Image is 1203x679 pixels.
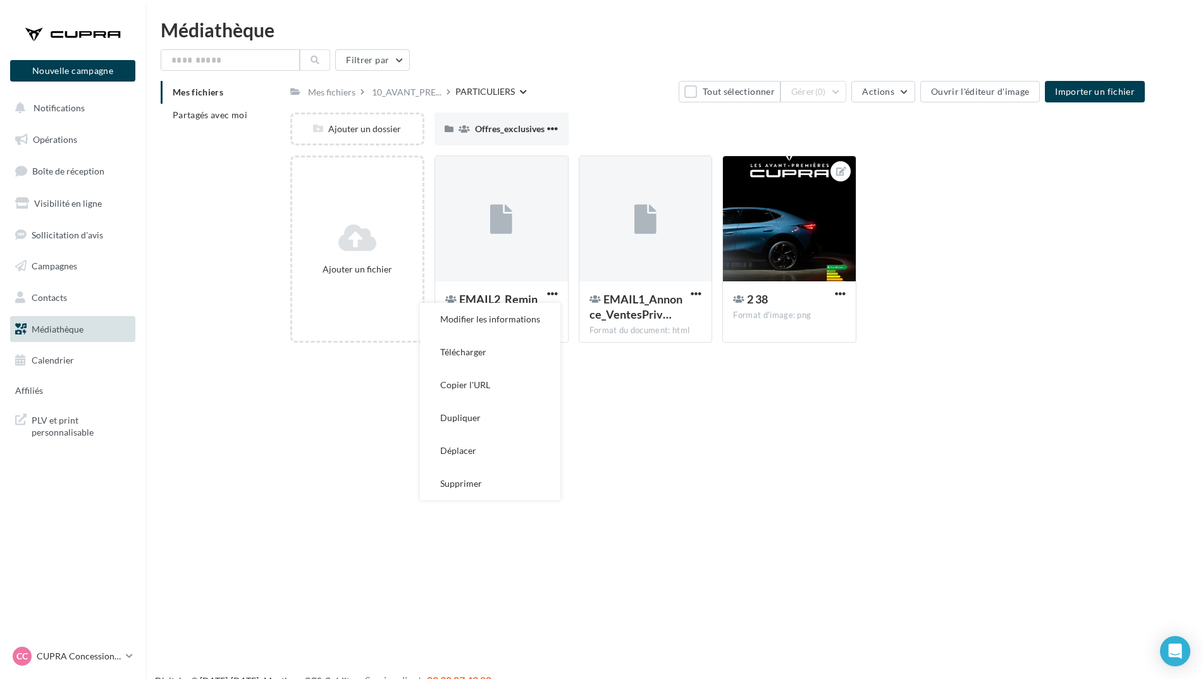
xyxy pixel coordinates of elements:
span: EMAIL2_Reminder_VentesPrivées_CUPRA [445,292,538,321]
div: Mes fichiers [308,86,355,99]
button: Actions [851,81,915,102]
a: PLV et print personnalisable [8,407,138,444]
span: Actions [862,86,894,97]
button: Tout sélectionner [679,81,780,102]
button: Télécharger [420,336,560,369]
a: Opérations [8,126,138,153]
div: Médiathèque [161,20,1188,39]
div: Open Intercom Messenger [1160,636,1190,666]
button: Dupliquer [420,401,560,434]
a: Sollicitation d'avis [8,222,138,248]
span: Campagnes [32,260,77,271]
span: Opérations [33,134,77,145]
button: Notifications [8,95,133,121]
div: Format du document: html [589,325,702,336]
div: Ajouter un dossier [292,123,423,135]
a: Contacts [8,284,138,311]
button: Importer un fichier [1045,81,1145,102]
button: Filtrer par [335,49,410,71]
a: Campagnes [8,253,138,279]
button: Ouvrir l'éditeur d'image [920,81,1040,102]
button: Modifier les informations [420,303,560,336]
span: PLV et print personnalisable [32,412,130,439]
a: Visibilité en ligne [8,190,138,217]
span: Partagés avec moi [173,109,247,120]
a: CC CUPRA Concessionnaires [10,644,135,668]
span: Offres_exclusives [475,123,545,134]
a: Médiathèque [8,316,138,343]
span: Calendrier [32,355,74,365]
span: (0) [815,87,826,97]
span: Mes fichiers [173,87,223,97]
span: EMAIL1_Annonce_VentesPrivées_CUPRA [589,292,682,321]
span: CC [16,650,28,663]
span: Importer un fichier [1055,86,1135,97]
button: Supprimer [420,467,560,500]
p: CUPRA Concessionnaires [37,650,121,663]
button: Copier l'URL [420,369,560,401]
span: 2 38 [747,292,768,306]
span: Notifications [34,102,85,113]
span: Sollicitation d'avis [32,229,103,240]
div: Ajouter un fichier [297,263,417,276]
a: Calendrier [8,347,138,374]
button: Gérer(0) [780,81,847,102]
a: Affiliés [8,379,138,401]
span: Boîte de réception [32,166,104,176]
span: Visibilité en ligne [34,198,102,209]
span: Médiathèque [32,324,83,334]
button: Déplacer [420,434,560,467]
div: PARTICULIERS [455,85,515,98]
div: Format d'image: png [733,310,846,321]
span: 10_AVANT_PRE... [372,86,441,99]
span: Affiliés [15,386,43,396]
span: Contacts [32,292,67,303]
button: Nouvelle campagne [10,60,135,82]
a: Boîte de réception [8,157,138,185]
